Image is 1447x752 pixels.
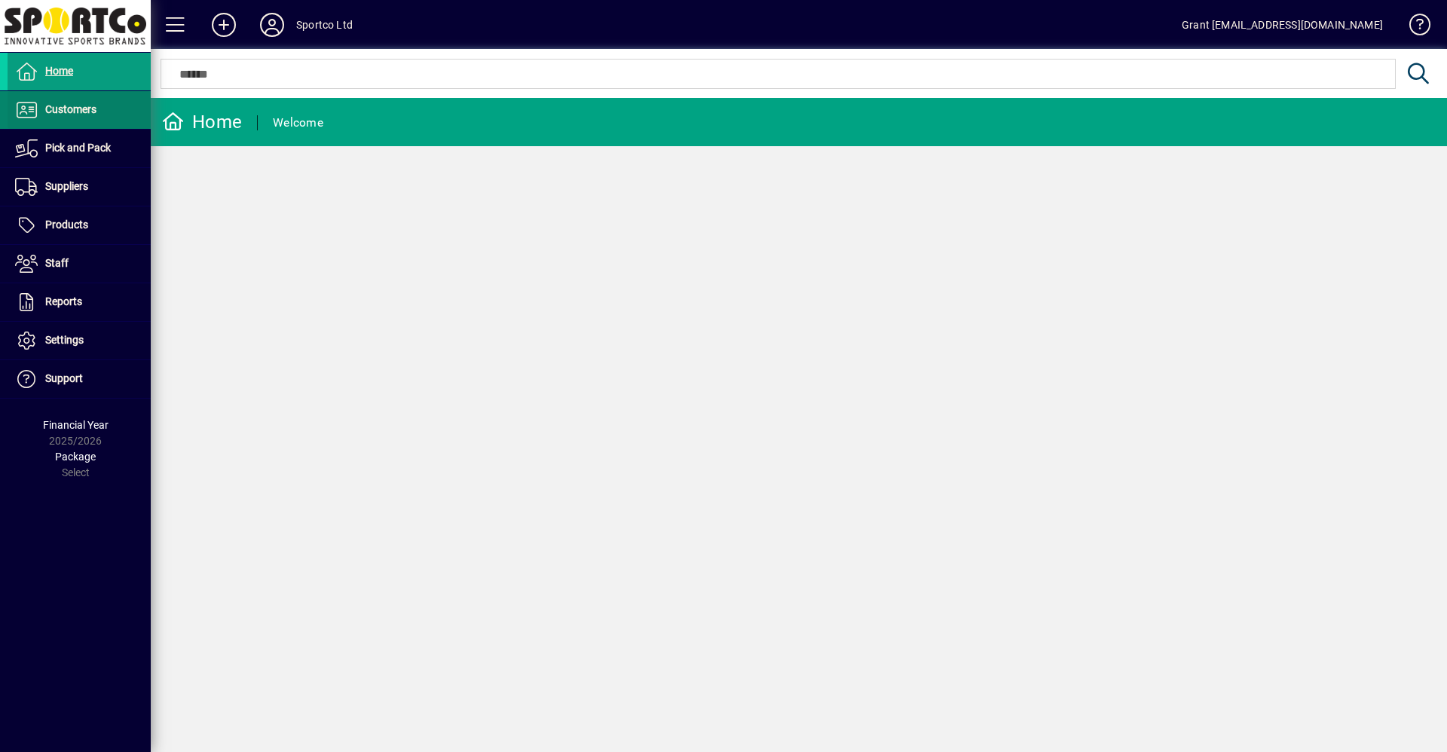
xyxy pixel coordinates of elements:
[45,103,96,115] span: Customers
[45,257,69,269] span: Staff
[45,142,111,154] span: Pick and Pack
[8,130,151,167] a: Pick and Pack
[45,180,88,192] span: Suppliers
[8,245,151,283] a: Staff
[8,360,151,398] a: Support
[8,168,151,206] a: Suppliers
[45,334,84,346] span: Settings
[45,295,82,307] span: Reports
[273,111,323,135] div: Welcome
[248,11,296,38] button: Profile
[8,322,151,359] a: Settings
[45,219,88,231] span: Products
[43,419,109,431] span: Financial Year
[296,13,353,37] div: Sportco Ltd
[55,451,96,463] span: Package
[1182,13,1383,37] div: Grant [EMAIL_ADDRESS][DOMAIN_NAME]
[45,372,83,384] span: Support
[8,283,151,321] a: Reports
[1398,3,1428,52] a: Knowledge Base
[8,206,151,244] a: Products
[200,11,248,38] button: Add
[8,91,151,129] a: Customers
[45,65,73,77] span: Home
[162,110,242,134] div: Home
